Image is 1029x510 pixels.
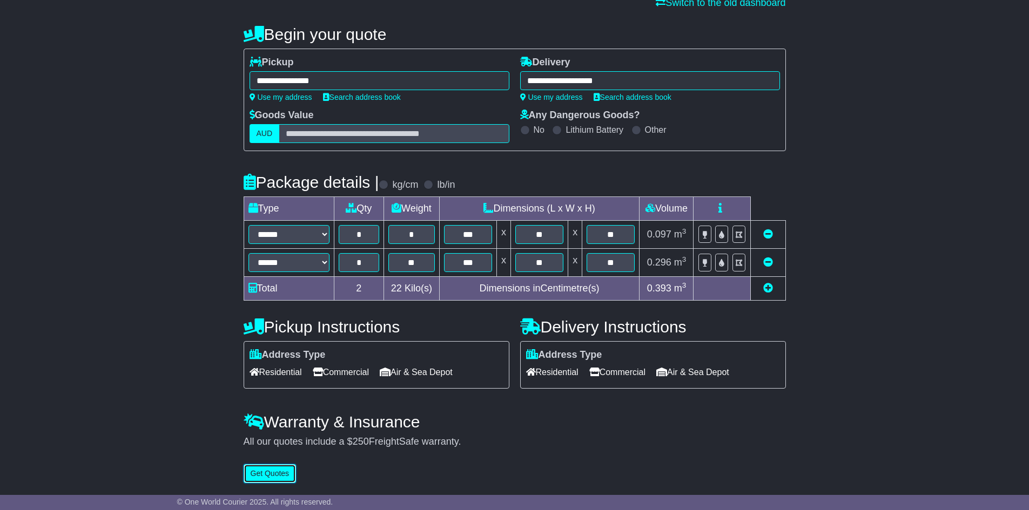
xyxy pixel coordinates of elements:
[439,197,640,221] td: Dimensions (L x W x H)
[244,464,297,483] button: Get Quotes
[250,364,302,380] span: Residential
[682,227,687,235] sup: 3
[674,229,687,240] span: m
[647,229,671,240] span: 0.097
[244,25,786,43] h4: Begin your quote
[682,255,687,263] sup: 3
[244,413,786,431] h4: Warranty & Insurance
[244,318,509,336] h4: Pickup Instructions
[674,257,687,268] span: m
[763,283,773,294] a: Add new item
[647,257,671,268] span: 0.296
[640,197,694,221] td: Volume
[534,125,544,135] label: No
[392,179,418,191] label: kg/cm
[647,283,671,294] span: 0.393
[250,349,326,361] label: Address Type
[520,57,570,69] label: Delivery
[391,283,402,294] span: 22
[244,277,334,301] td: Total
[520,110,640,121] label: Any Dangerous Goods?
[682,281,687,289] sup: 3
[384,277,440,301] td: Kilo(s)
[566,125,623,135] label: Lithium Battery
[353,436,369,447] span: 250
[334,277,384,301] td: 2
[763,229,773,240] a: Remove this item
[526,364,579,380] span: Residential
[496,221,510,249] td: x
[674,283,687,294] span: m
[763,257,773,268] a: Remove this item
[244,436,786,448] div: All our quotes include a $ FreightSafe warranty.
[177,498,333,506] span: © One World Courier 2025. All rights reserved.
[439,277,640,301] td: Dimensions in Centimetre(s)
[520,93,583,101] a: Use my address
[594,93,671,101] a: Search address book
[568,249,582,277] td: x
[526,349,602,361] label: Address Type
[244,173,379,191] h4: Package details |
[589,364,645,380] span: Commercial
[250,57,294,69] label: Pickup
[250,93,312,101] a: Use my address
[313,364,369,380] span: Commercial
[250,124,280,143] label: AUD
[520,318,786,336] h4: Delivery Instructions
[380,364,453,380] span: Air & Sea Depot
[496,249,510,277] td: x
[384,197,440,221] td: Weight
[323,93,401,101] a: Search address book
[250,110,314,121] label: Goods Value
[645,125,667,135] label: Other
[568,221,582,249] td: x
[437,179,455,191] label: lb/in
[656,364,729,380] span: Air & Sea Depot
[334,197,384,221] td: Qty
[244,197,334,221] td: Type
